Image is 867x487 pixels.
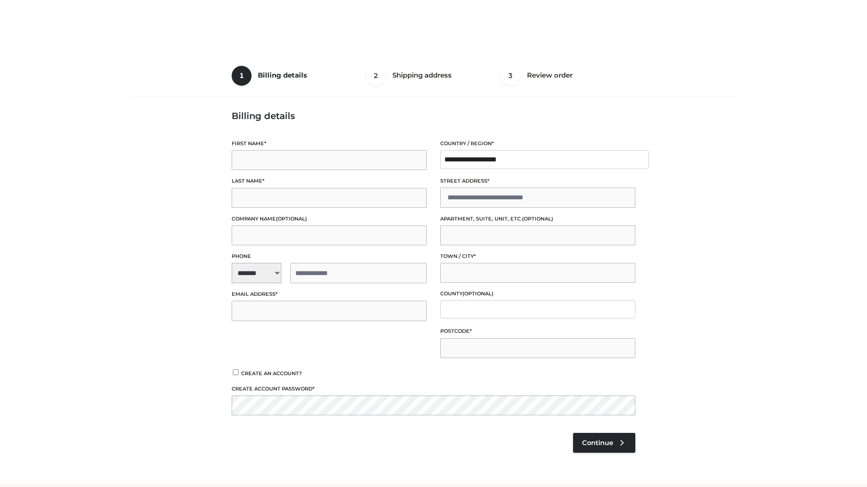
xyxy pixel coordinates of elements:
span: 1 [232,66,252,86]
span: Create an account? [241,370,302,377]
span: (optional) [462,290,494,297]
label: Create account password [232,385,635,393]
span: 3 [501,66,521,86]
input: Create an account? [232,369,240,375]
label: Country / Region [440,139,635,148]
span: Review order [527,71,573,79]
span: Continue [582,439,613,447]
span: 2 [366,66,386,86]
span: Billing details [258,71,307,79]
span: Shipping address [392,71,452,79]
label: First name [232,139,427,148]
label: County [440,289,635,298]
a: Continue [573,433,635,453]
span: (optional) [276,216,307,222]
label: Apartment, suite, unit, etc. [440,215,635,223]
label: Email address [232,290,427,299]
span: (optional) [522,216,553,222]
label: Last name [232,177,427,185]
label: Street address [440,177,635,185]
label: Company name [232,215,427,223]
label: Town / City [440,252,635,261]
h3: Billing details [232,110,635,121]
label: Phone [232,252,427,261]
label: Postcode [440,327,635,335]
